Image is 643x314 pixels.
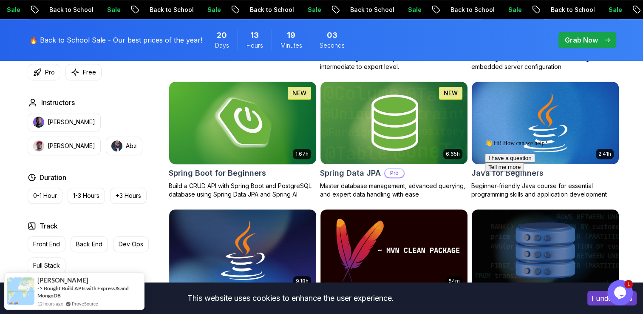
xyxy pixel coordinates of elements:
[33,117,44,128] img: instructor img
[449,278,460,285] p: 54m
[320,82,467,164] img: Spring Data JPA card
[28,137,101,155] button: instructor img[PERSON_NAME]
[6,289,575,308] div: This website uses cookies to enhance the user experience.
[37,277,88,284] span: [PERSON_NAME]
[587,291,637,305] button: Accept cookies
[68,188,105,204] button: 1-3 Hours
[7,277,34,305] img: provesource social proof notification image
[41,97,75,108] h2: Instructors
[471,167,544,179] h2: Java for Beginners
[296,278,309,285] p: 9.18h
[37,300,63,307] span: 12 hours ago
[442,6,500,14] p: Back to School
[543,6,601,14] p: Back to School
[40,172,66,183] h2: Duration
[607,280,635,305] iframe: chat widget
[83,68,96,77] p: Free
[106,137,142,155] button: instructor imgAbz
[215,41,229,50] span: Days
[110,188,147,204] button: +3 Hours
[33,140,44,151] img: instructor img
[482,136,635,276] iframe: chat widget
[246,41,263,50] span: Hours
[28,236,65,252] button: Front End
[142,6,199,14] p: Back to School
[71,236,108,252] button: Back End
[300,6,327,14] p: Sale
[28,257,65,274] button: Full Stack
[471,182,619,199] p: Beginner-friendly Java course for essential programming skills and application development
[65,64,102,80] button: Free
[327,29,337,41] span: 3 Seconds
[320,81,468,199] a: Spring Data JPA card6.65hNEWSpring Data JPAProMaster database management, advanced querying, and ...
[295,151,309,157] p: 1.67h
[37,285,43,291] span: ->
[400,6,427,14] p: Sale
[471,81,619,199] a: Java for Beginners card2.41hJava for BeginnersBeginner-friendly Java course for essential program...
[73,191,99,200] p: 1-3 Hours
[320,182,468,199] p: Master database management, advanced querying, and expert data handling with ease
[169,209,316,292] img: Java for Developers card
[169,81,317,199] a: Spring Boot for Beginners card1.67hNEWSpring Boot for BeginnersBuild a CRUD API with Spring Boot ...
[242,6,300,14] p: Back to School
[500,6,527,14] p: Sale
[472,82,619,164] img: Java for Beginners card
[3,26,42,35] button: Tell me more
[342,6,400,14] p: Back to School
[48,118,95,126] p: [PERSON_NAME]
[165,80,320,166] img: Spring Boot for Beginners card
[41,6,99,14] p: Back to School
[320,41,345,50] span: Seconds
[169,182,317,199] p: Build a CRUD API with Spring Boot and PostgreSQL database using Spring Data JPA and Spring AI
[199,6,227,14] p: Sale
[280,41,302,50] span: Minutes
[3,17,54,26] button: I have a question
[29,35,202,45] p: 🔥 Back to School Sale - Our best prices of the year!
[250,29,259,41] span: 13 Hours
[99,6,126,14] p: Sale
[444,89,458,97] p: NEW
[565,35,598,45] p: Grab Now
[33,261,60,270] p: Full Stack
[292,89,306,97] p: NEW
[28,113,101,131] button: instructor img[PERSON_NAME]
[320,209,467,292] img: Maven Essentials card
[320,167,381,179] h2: Spring Data JPA
[3,3,156,35] div: 👋 Hi! How can we help?I have a questionTell me more
[28,188,62,204] button: 0-1 Hour
[601,6,628,14] p: Sale
[472,209,619,292] img: Advanced Databases card
[48,142,95,150] p: [PERSON_NAME]
[119,240,143,248] p: Dev Ops
[33,240,60,248] p: Front End
[385,169,404,177] p: Pro
[113,236,149,252] button: Dev Ops
[28,64,60,80] button: Pro
[45,68,55,77] p: Pro
[33,191,57,200] p: 0-1 Hour
[111,140,122,151] img: instructor img
[217,29,227,41] span: 20 Days
[169,167,266,179] h2: Spring Boot for Beginners
[126,142,137,150] p: Abz
[287,29,295,41] span: 19 Minutes
[76,240,102,248] p: Back End
[72,300,98,307] a: ProveSource
[40,221,58,231] h2: Track
[116,191,141,200] p: +3 Hours
[37,285,129,299] a: Bought Build APIs with ExpressJS and MongoDB
[446,151,460,157] p: 6.65h
[3,4,65,10] span: 👋 Hi! How can we help?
